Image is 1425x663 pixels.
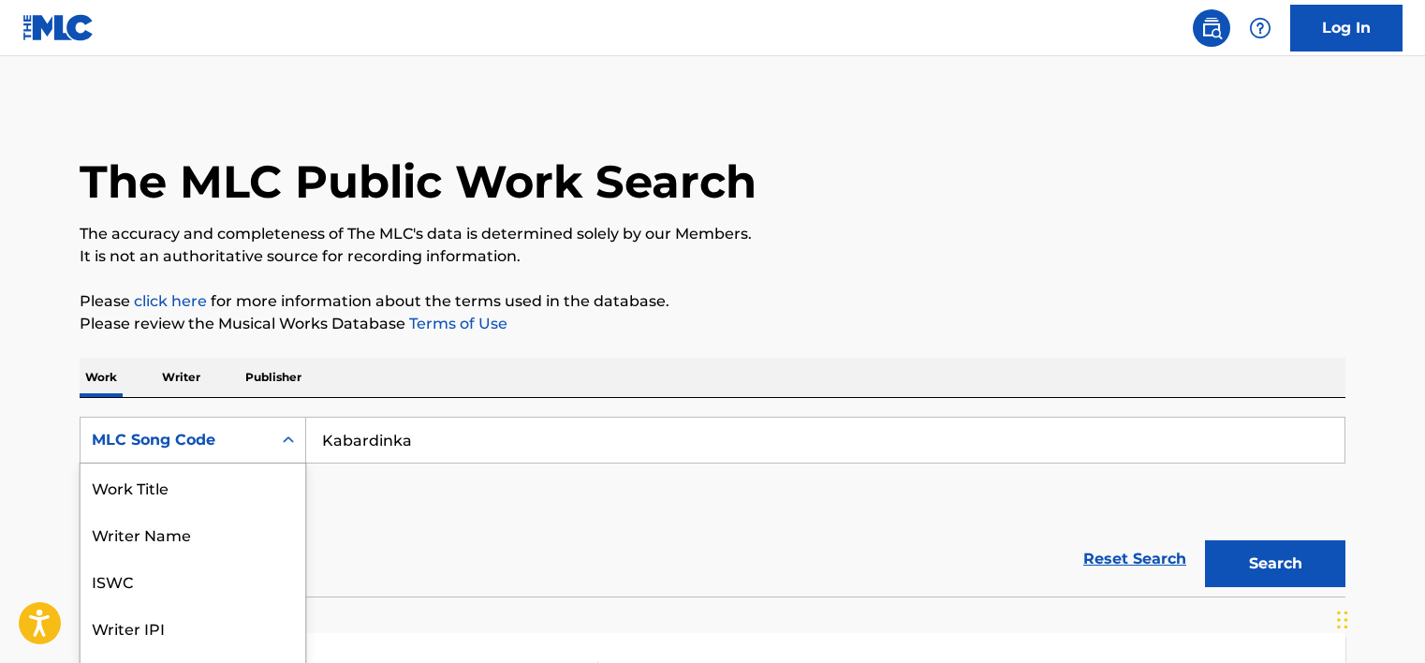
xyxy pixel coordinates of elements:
p: The accuracy and completeness of The MLC's data is determined solely by our Members. [80,223,1345,245]
div: টেনে আনুন [1337,592,1348,648]
h1: The MLC Public Work Search [80,154,757,210]
iframe: Chat Widget [1331,573,1425,663]
img: help [1249,17,1271,39]
a: Terms of Use [405,315,507,332]
img: search [1200,17,1223,39]
button: Search [1205,540,1345,587]
p: Publisher [240,358,307,397]
div: Work Title [81,464,305,510]
p: Please review the Musical Works Database [80,313,1345,335]
img: MLC Logo [22,14,95,41]
form: Search Form [80,417,1345,597]
p: It is not an authoritative source for recording information. [80,245,1345,268]
div: চ্যাট উইজেট [1331,573,1425,663]
p: Work [80,358,123,397]
a: Log In [1290,5,1403,52]
div: Writer Name [81,510,305,557]
p: Please for more information about the terms used in the database. [80,290,1345,313]
div: Help [1241,9,1279,47]
a: Reset Search [1074,538,1196,580]
p: Writer [156,358,206,397]
a: Public Search [1193,9,1230,47]
div: MLC Song Code [92,429,260,451]
div: ISWC [81,557,305,604]
div: Writer IPI [81,604,305,651]
a: click here [134,292,207,310]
